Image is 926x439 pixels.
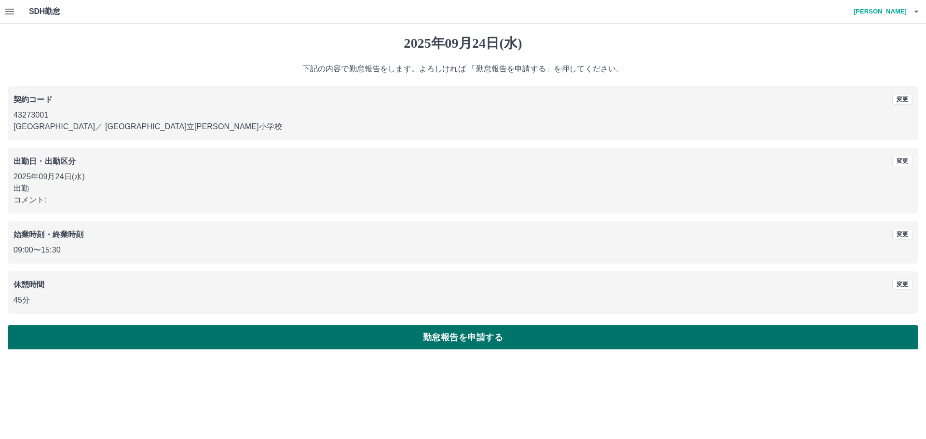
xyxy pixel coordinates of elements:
p: 下記の内容で勤怠報告をします。よろしければ 「勤怠報告を申請する」を押してください。 [8,63,918,75]
button: 勤怠報告を申請する [8,325,918,349]
p: 43273001 [14,109,912,121]
button: 変更 [892,279,912,290]
button: 変更 [892,94,912,105]
p: [GEOGRAPHIC_DATA] ／ [GEOGRAPHIC_DATA]立[PERSON_NAME]小学校 [14,121,912,133]
button: 変更 [892,156,912,166]
b: 契約コード [14,95,53,104]
p: 出勤 [14,183,912,194]
b: 始業時刻・終業時刻 [14,230,83,239]
p: 09:00 〜 15:30 [14,244,912,256]
p: 2025年09月24日(水) [14,171,912,183]
button: 変更 [892,229,912,239]
b: 休憩時間 [14,280,45,289]
p: コメント: [14,194,912,206]
h1: 2025年09月24日(水) [8,35,918,52]
b: 出勤日・出勤区分 [14,157,76,165]
p: 45分 [14,294,912,306]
